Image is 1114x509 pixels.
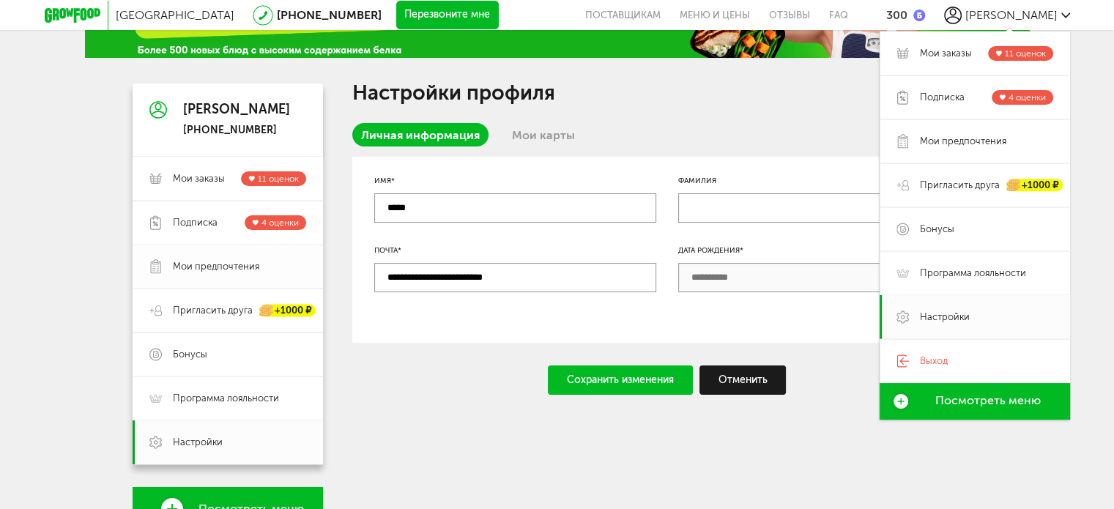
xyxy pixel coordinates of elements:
div: Фамилия [678,175,960,187]
span: Бонусы [920,223,954,236]
a: Пригласить друга +1000 ₽ [880,163,1070,207]
div: Дата рождения* [678,245,960,256]
a: Мои заказы 11 оценок [133,157,323,201]
span: Пригласить друга [173,304,253,317]
span: [GEOGRAPHIC_DATA] [116,8,234,22]
a: Подписка 4 оценки [133,201,323,245]
span: Подписка [173,216,218,229]
a: Посмотреть меню [880,383,1070,420]
a: Мои заказы 11 оценок [880,31,1070,75]
a: Программа лояльности [133,376,323,420]
div: [PHONE_NUMBER] [183,124,290,137]
span: Мои предпочтения [920,135,1006,148]
span: Пригласить друга [920,179,1000,192]
span: 4 оценки [261,218,299,228]
a: Мои предпочтения [880,119,1070,163]
a: Программа лояльности [880,251,1070,295]
span: Бонусы [173,348,207,361]
span: Настройки [920,311,970,324]
h1: Настройки профиля [352,83,982,103]
a: Подписка 4 оценки [880,75,1070,119]
span: Посмотреть меню [935,394,1041,407]
a: Настройки [880,295,1070,339]
div: Сохранить изменения [548,365,693,395]
a: Настройки [133,420,323,464]
a: Мои предпочтения [133,245,323,289]
div: +1000 ₽ [1007,179,1063,191]
a: [PHONE_NUMBER] [277,8,382,22]
span: 11 оценок [1005,48,1046,59]
a: Бонусы [133,332,323,376]
a: Выход [880,339,1070,383]
div: 300 [886,8,907,22]
a: Личная информация [352,123,489,146]
span: 11 оценок [258,174,299,184]
span: Выход [920,354,948,368]
span: Подписка [920,91,965,104]
span: Программа лояльности [920,267,1026,280]
img: bonus_b.cdccf46.png [913,10,925,21]
span: Программа лояльности [173,392,279,405]
a: Бонусы [880,207,1070,251]
div: [PERSON_NAME] [183,103,290,117]
button: Перезвоните мне [396,1,499,30]
div: +1000 ₽ [260,305,316,317]
div: Отменить [699,365,787,395]
span: Настройки [173,436,223,449]
span: 4 оценки [1009,92,1046,103]
a: Мои карты [503,123,584,146]
a: Пригласить друга +1000 ₽ [133,289,323,332]
span: Мои заказы [920,47,972,60]
span: [PERSON_NAME] [965,8,1058,22]
span: Мои заказы [173,172,225,185]
div: Почта* [374,245,656,256]
span: Мои предпочтения [173,260,259,273]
